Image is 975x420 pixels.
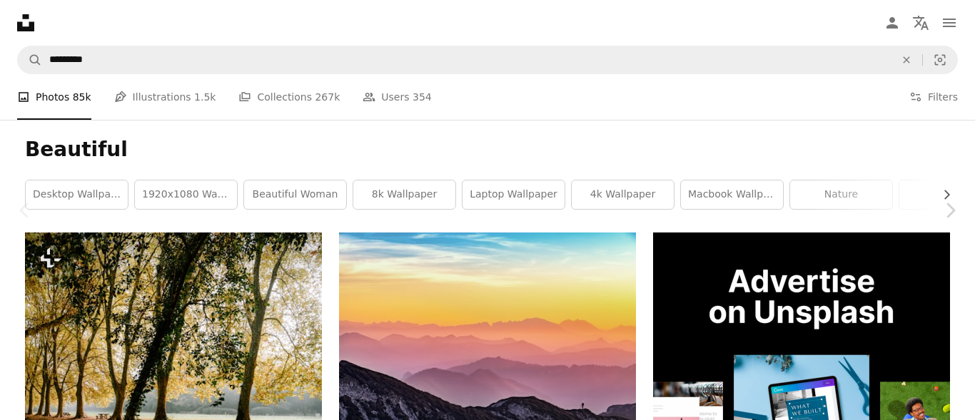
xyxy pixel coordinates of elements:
[878,9,906,37] a: Log in / Sign up
[315,89,340,105] span: 267k
[909,74,958,120] button: Filters
[363,74,431,120] a: Users 354
[194,89,216,105] span: 1.5k
[413,89,432,105] span: 354
[681,180,783,209] a: macbook wallpaper
[26,180,128,209] a: desktop wallpaper
[572,180,674,209] a: 4k wallpaper
[135,180,237,209] a: 1920x1080 wallpaper
[18,46,42,73] button: Search Unsplash
[339,321,636,334] a: landscape photography of mountains
[935,9,964,37] button: Menu
[25,364,322,377] a: a body of water surrounded by lots of trees
[114,74,216,120] a: Illustrations 1.5k
[925,142,975,279] a: Next
[17,14,34,31] a: Home — Unsplash
[906,9,935,37] button: Language
[790,180,892,209] a: nature
[891,46,922,73] button: Clear
[463,180,565,209] a: laptop wallpaper
[923,46,957,73] button: Visual search
[238,74,340,120] a: Collections 267k
[244,180,346,209] a: beautiful woman
[25,137,950,163] h1: Beautiful
[353,180,455,209] a: 8k wallpaper
[17,46,958,74] form: Find visuals sitewide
